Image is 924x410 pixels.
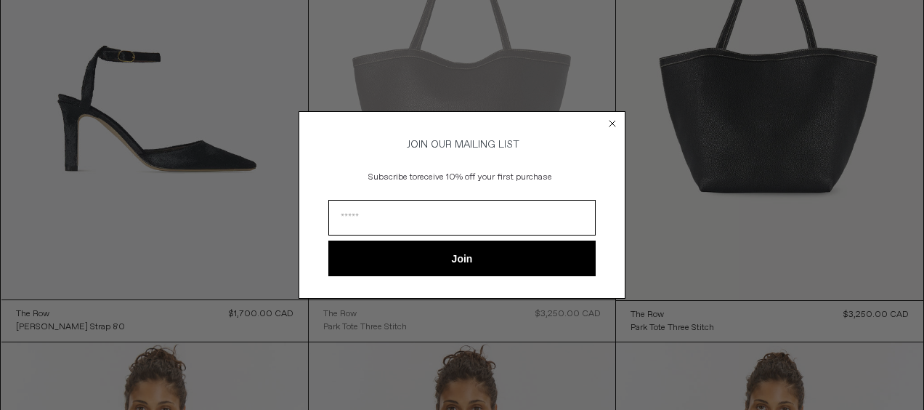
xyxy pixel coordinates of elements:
input: Email [328,200,596,236]
button: Close dialog [605,116,620,131]
span: JOIN OUR MAILING LIST [405,138,519,151]
span: receive 10% off your first purchase [417,172,552,183]
button: Join [328,241,596,276]
span: Subscribe to [368,172,417,183]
